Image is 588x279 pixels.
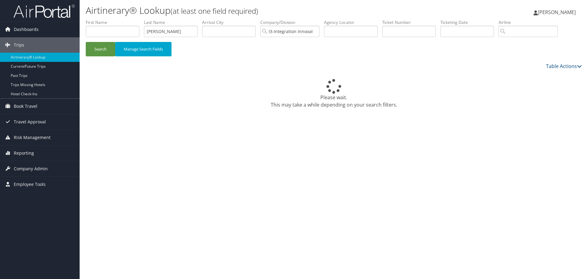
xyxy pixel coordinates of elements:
[260,19,324,25] label: Company/Division
[538,9,576,16] span: [PERSON_NAME]
[86,42,115,56] button: Search
[14,145,34,161] span: Reporting
[171,6,258,16] small: (at least one field required)
[14,161,48,176] span: Company Admin
[86,19,144,25] label: First Name
[440,19,499,25] label: Ticketing Date
[202,19,260,25] label: Arrival City
[14,99,37,114] span: Book Travel
[14,114,46,130] span: Travel Approval
[13,4,75,18] img: airportal-logo.png
[14,37,24,53] span: Trips
[546,63,582,70] a: Table Actions
[533,3,582,21] a: [PERSON_NAME]
[115,42,171,56] button: Manage Search Fields
[382,19,440,25] label: Ticket Number
[86,4,417,17] h1: Airtinerary® Lookup
[14,130,51,145] span: Risk Management
[86,79,582,108] div: Please wait. This may take a while depending on your search filters.
[324,19,382,25] label: Agency Locator
[144,19,202,25] label: Last Name
[499,19,562,25] label: Airline
[14,177,46,192] span: Employee Tools
[14,22,39,37] span: Dashboards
